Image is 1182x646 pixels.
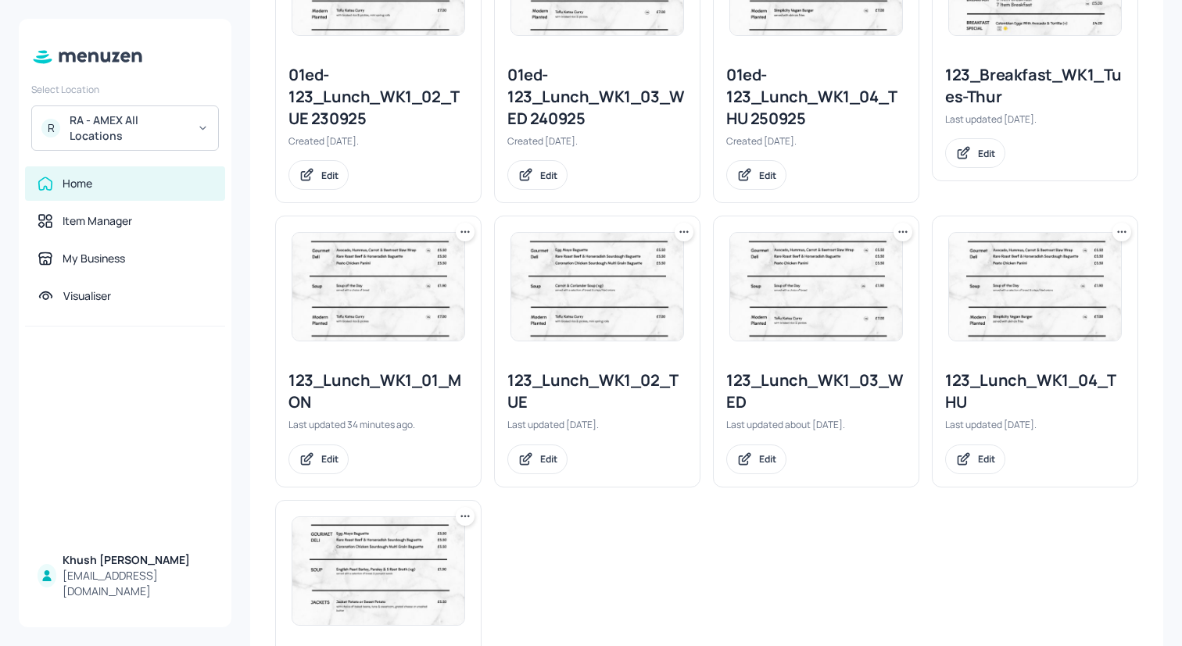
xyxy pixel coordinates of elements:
div: 123_Lunch_WK1_03_WED [726,369,906,413]
img: 2025-07-23-1753270340133ekwsmx1iho6.jpeg [949,233,1121,341]
div: Visualiser [63,288,111,304]
div: Created [DATE]. [288,134,468,148]
div: Khush [PERSON_NAME] [63,552,213,568]
div: Last updated [DATE]. [945,418,1125,431]
div: Last updated 34 minutes ago. [288,418,468,431]
div: 123_Lunch_WK1_02_TUE [507,369,687,413]
div: Created [DATE]. [726,134,906,148]
div: RA - AMEX All Locations [70,112,188,144]
div: 01ed-123_Lunch_WK1_03_WED 240925 [507,64,687,130]
div: Last updated [DATE]. [945,112,1125,126]
div: Last updated about [DATE]. [726,418,906,431]
div: [EMAIL_ADDRESS][DOMAIN_NAME] [63,568,213,599]
div: Home [63,176,92,191]
div: 01ed-123_Lunch_WK1_02_TUE 230925 [288,64,468,130]
div: 123_Breakfast_WK1_Tues-Thur [945,64,1125,108]
img: 2025-06-25-1750857092997ptw1v3td2cp.jpeg [292,517,464,625]
img: 2025-09-24-175872387335717l99hid4p4.jpeg [292,233,464,341]
div: 01ed-123_Lunch_WK1_04_THU 250925 [726,64,906,130]
div: Edit [978,147,995,160]
div: Created [DATE]. [507,134,687,148]
div: 123_Lunch_WK1_04_THU [945,369,1125,413]
div: Edit [321,169,338,182]
img: 2025-06-23-1750685537929ce11wv8zch6.jpeg [511,233,683,341]
div: Edit [759,452,776,466]
div: My Business [63,251,125,266]
img: 2025-08-22-1755877202260nc1oddnl0um.jpeg [730,233,902,341]
div: Last updated [DATE]. [507,418,687,431]
div: R [41,119,60,137]
div: Select Location [31,83,219,96]
div: 123_Lunch_WK1_01_MON [288,369,468,413]
div: Edit [759,169,776,182]
div: Edit [321,452,338,466]
div: Edit [540,452,557,466]
div: Edit [540,169,557,182]
div: Item Manager [63,213,132,229]
div: Edit [978,452,995,466]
